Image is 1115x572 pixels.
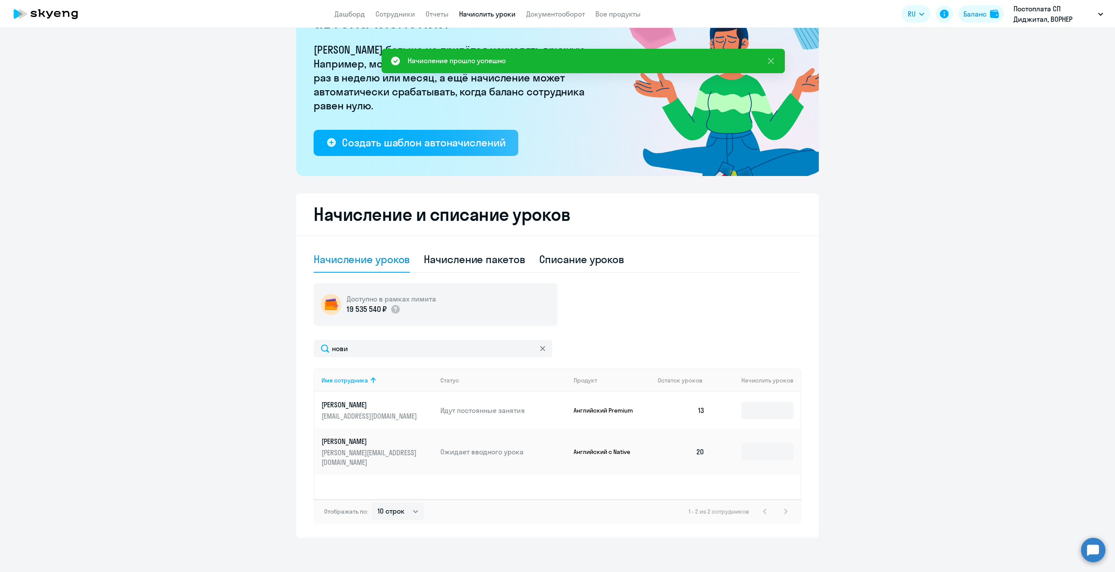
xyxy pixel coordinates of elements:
a: [PERSON_NAME][PERSON_NAME][EMAIL_ADDRESS][DOMAIN_NAME] [321,437,433,467]
p: Идут постоянные занятия [440,406,567,415]
span: RU [908,9,916,19]
a: Начислить уроки [459,10,516,18]
div: Имя сотрудника [321,376,433,384]
input: Поиск по имени, email, продукту или статусу [314,340,552,357]
p: Ожидает вводного урока [440,447,567,457]
p: Английский с Native [574,448,639,456]
a: Отчеты [426,10,449,18]
div: Создать шаблон автоначислений [342,135,505,149]
img: wallet-circle.png [321,294,341,315]
a: Документооборот [526,10,585,18]
div: Баланс [963,9,987,19]
div: Начисление прошло успешно [408,55,506,66]
p: [PERSON_NAME] [321,400,419,410]
span: Отображать по: [324,508,368,515]
p: [PERSON_NAME][EMAIL_ADDRESS][DOMAIN_NAME] [321,448,419,467]
a: Все продукты [595,10,641,18]
a: Сотрудники [375,10,415,18]
button: RU [902,5,930,23]
span: 1 - 2 из 2 сотрудников [689,508,749,515]
a: [PERSON_NAME][EMAIL_ADDRESS][DOMAIN_NAME] [321,400,433,421]
div: Имя сотрудника [321,376,368,384]
p: [PERSON_NAME] [321,437,419,446]
th: Начислить уроков [712,369,801,392]
h5: Доступно в рамках лимита [347,294,436,304]
div: Начисление пакетов [424,252,525,266]
div: Статус [440,376,567,384]
p: Английский Premium [574,406,639,414]
button: Балансbalance [958,5,1004,23]
div: Списание уроков [539,252,625,266]
div: Продукт [574,376,651,384]
span: Остаток уроков [658,376,703,384]
div: Начисление уроков [314,252,410,266]
a: Дашборд [334,10,365,18]
td: 13 [651,392,712,429]
div: Продукт [574,376,597,384]
p: Постоплата СП Диджитал, ВОРНЕР МЬЮЗИК, ООО [1014,3,1095,24]
button: Постоплата СП Диджитал, ВОРНЕР МЬЮЗИК, ООО [1009,3,1108,24]
p: [PERSON_NAME] больше не придётся начислять вручную. Например, можно настроить начисление для сотр... [314,43,610,112]
td: 20 [651,429,712,475]
p: [EMAIL_ADDRESS][DOMAIN_NAME] [321,411,419,421]
h2: Начисление и списание уроков [314,204,801,225]
button: Создать шаблон автоначислений [314,130,518,156]
p: 19 535 540 ₽ [347,304,387,315]
div: Статус [440,376,459,384]
img: balance [990,10,999,18]
div: Остаток уроков [658,376,712,384]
